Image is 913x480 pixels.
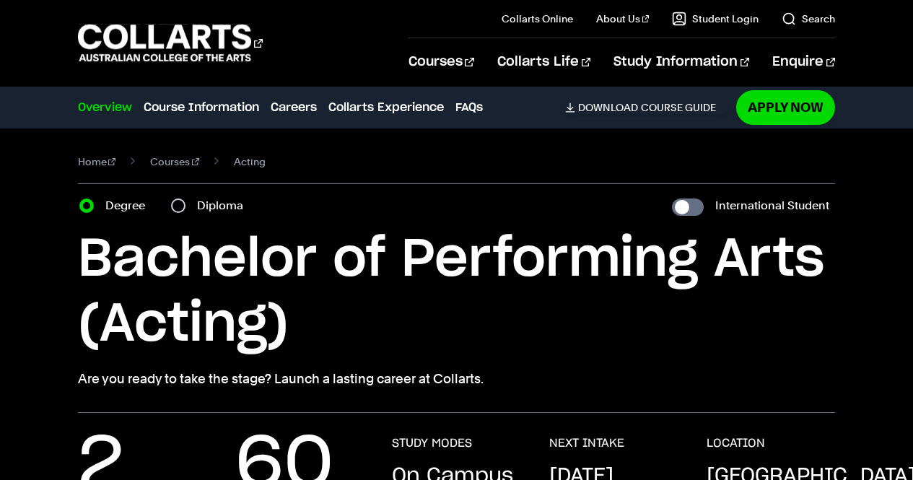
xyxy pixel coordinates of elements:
[78,22,263,64] div: Go to homepage
[497,38,590,86] a: Collarts Life
[596,12,650,26] a: About Us
[502,12,573,26] a: Collarts Online
[78,227,836,357] h1: Bachelor of Performing Arts (Acting)
[455,99,483,116] a: FAQs
[707,436,765,450] h3: LOCATION
[78,152,116,172] a: Home
[565,101,728,114] a: DownloadCourse Guide
[197,196,252,216] label: Diploma
[772,38,835,86] a: Enquire
[78,99,132,116] a: Overview
[105,196,154,216] label: Degree
[613,38,749,86] a: Study Information
[409,38,474,86] a: Courses
[392,436,472,450] h3: STUDY MODES
[328,99,444,116] a: Collarts Experience
[271,99,317,116] a: Careers
[782,12,835,26] a: Search
[549,436,624,450] h3: NEXT INTAKE
[672,12,759,26] a: Student Login
[150,152,199,172] a: Courses
[144,99,259,116] a: Course Information
[234,152,266,172] span: Acting
[78,369,836,389] p: Are you ready to take the stage? Launch a lasting career at Collarts.
[578,101,638,114] span: Download
[736,90,835,124] a: Apply Now
[715,196,829,216] label: International Student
